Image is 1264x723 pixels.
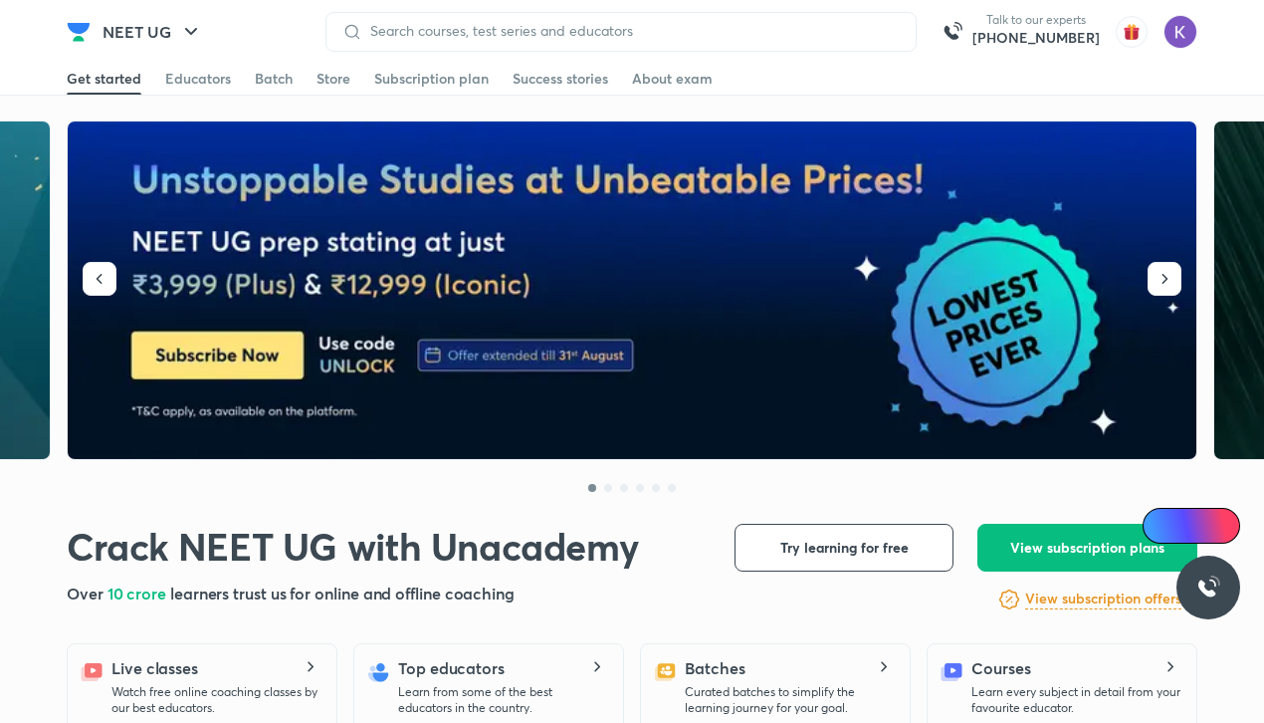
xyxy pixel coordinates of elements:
img: avatar [1116,16,1148,48]
img: Koyna Rana [1163,15,1197,49]
h5: Batches [685,656,744,680]
a: Store [316,63,350,95]
img: Icon [1155,518,1170,534]
button: NEET UG [91,12,215,52]
div: About exam [632,69,713,89]
a: Success stories [513,63,608,95]
span: Ai Doubts [1175,518,1228,534]
span: Try learning for free [780,538,909,558]
div: Subscription plan [374,69,489,89]
a: [PHONE_NUMBER] [972,28,1100,48]
button: View subscription plans [977,524,1197,572]
h5: Live classes [111,656,198,680]
a: Ai Doubts [1143,508,1240,544]
span: Over [67,583,107,603]
img: call-us [933,12,972,52]
a: View subscription offers [1025,588,1181,611]
h1: Crack NEET UG with Unacademy [67,524,638,570]
span: 10 crore [107,583,170,603]
div: Educators [165,69,231,89]
p: Talk to our experts [972,12,1100,28]
div: Get started [67,69,141,89]
a: Batch [255,63,293,95]
img: Company Logo [67,20,91,44]
h6: View subscription offers [1025,589,1181,609]
span: learners trust us for online and offline coaching [170,583,515,603]
h5: Top educators [398,656,505,680]
a: Get started [67,63,141,95]
div: Store [316,69,350,89]
p: Learn from some of the best educators in the country. [398,684,607,716]
img: ttu [1196,576,1220,600]
button: Try learning for free [735,524,953,572]
a: About exam [632,63,713,95]
a: Subscription plan [374,63,489,95]
div: Batch [255,69,293,89]
input: Search courses, test series and educators [362,23,900,39]
a: Educators [165,63,231,95]
p: Curated batches to simplify the learning journey for your goal. [685,684,894,716]
p: Learn every subject in detail from your favourite educator. [971,684,1180,716]
span: View subscription plans [1010,538,1164,558]
div: Success stories [513,69,608,89]
p: Watch free online coaching classes by our best educators. [111,684,320,716]
h5: Courses [971,656,1030,680]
